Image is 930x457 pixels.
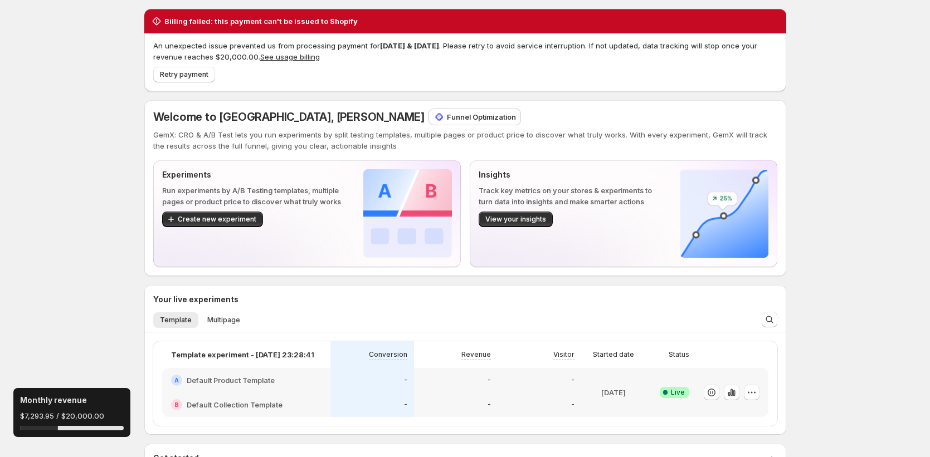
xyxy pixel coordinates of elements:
p: Started date [593,350,634,359]
p: Funnel Optimization [447,111,516,122]
img: Funnel Optimization [434,111,445,122]
p: Template experiment - [DATE] 23:28:41 [171,349,314,360]
h2: A [174,377,179,384]
h2: B [174,401,179,408]
button: Retry payment [153,67,215,82]
span: Live [671,388,685,397]
p: $7,293.95 / $20,000.00 [20,410,124,421]
p: - [404,400,407,409]
p: An unexpected issue prevented us from processing payment for . Please retry to avoid service inte... [153,40,777,62]
h3: Your live experiments [153,294,238,305]
p: - [571,400,574,409]
span: Retry payment [160,70,208,79]
p: Visitor [553,350,574,359]
span: [DATE] & [DATE] [380,41,439,50]
span: Multipage [207,316,240,325]
h2: Billing failed: this payment can't be issued to Shopify [164,16,358,27]
p: Status [669,350,689,359]
p: - [488,400,491,409]
p: - [571,376,574,385]
h2: Default Product Template [187,375,275,386]
button: Search and filter results [762,312,777,327]
p: - [404,376,407,385]
button: View your insights [479,212,553,227]
p: Track key metrics on your stores & experiments to turn data into insights and make smarter actions [479,185,662,207]
p: Conversion [369,350,407,359]
h3: Monthly revenue [20,395,87,406]
span: Welcome to [GEOGRAPHIC_DATA], [PERSON_NAME] [153,110,425,124]
img: Insights [680,169,768,258]
p: Experiments [162,169,345,180]
span: Create new experiment [178,215,256,224]
p: GemX: CRO & A/B Test lets you run experiments by split testing templates, multiple pages or produ... [153,129,777,151]
p: Revenue [461,350,491,359]
p: - [488,376,491,385]
h2: Default Collection Template [187,399,283,410]
p: Run experiments by A/B Testing templates, multiple pages or product price to discover what truly ... [162,185,345,207]
button: Create new experiment [162,212,263,227]
p: Insights [479,169,662,180]
span: View your insights [485,215,546,224]
img: Experiments [363,169,452,258]
span: Template [160,316,192,325]
button: See usage billing [260,52,320,61]
p: [DATE] [601,387,626,398]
